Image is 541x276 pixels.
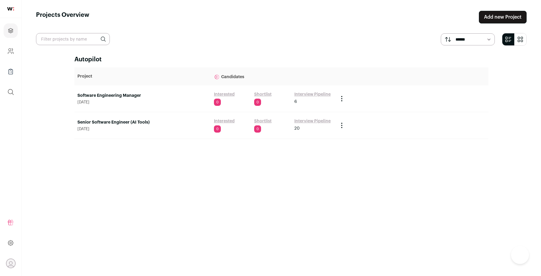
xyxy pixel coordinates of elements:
[338,95,345,102] button: Project Actions
[214,70,332,82] p: Candidates
[294,125,300,131] span: 20
[294,118,331,124] a: Interview Pipeline
[4,44,18,58] a: Company and ATS Settings
[77,127,208,131] span: [DATE]
[254,118,272,124] a: Shortlist
[6,259,16,268] button: Open dropdown
[36,33,110,45] input: Filter projects by name
[77,73,208,79] p: Project
[214,91,235,97] a: Interested
[4,23,18,38] a: Projects
[254,125,261,133] span: 0
[4,64,18,79] a: Company Lists
[214,99,221,106] span: 0
[74,55,488,64] h2: Autopilot
[294,91,331,97] a: Interview Pipeline
[254,99,261,106] span: 0
[214,125,221,133] span: 0
[338,122,345,129] button: Project Actions
[77,119,208,125] a: Senior Software Engineer (AI Tools)
[77,100,208,105] span: [DATE]
[254,91,272,97] a: Shortlist
[36,11,89,23] h1: Projects Overview
[479,11,527,23] a: Add new Project
[214,118,235,124] a: Interested
[77,93,208,99] a: Software Engineering Manager
[294,99,297,105] span: 6
[7,7,14,11] img: wellfound-shorthand-0d5821cbd27db2630d0214b213865d53afaa358527fdda9d0ea32b1df1b89c2c.svg
[511,246,529,264] iframe: Toggle Customer Support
